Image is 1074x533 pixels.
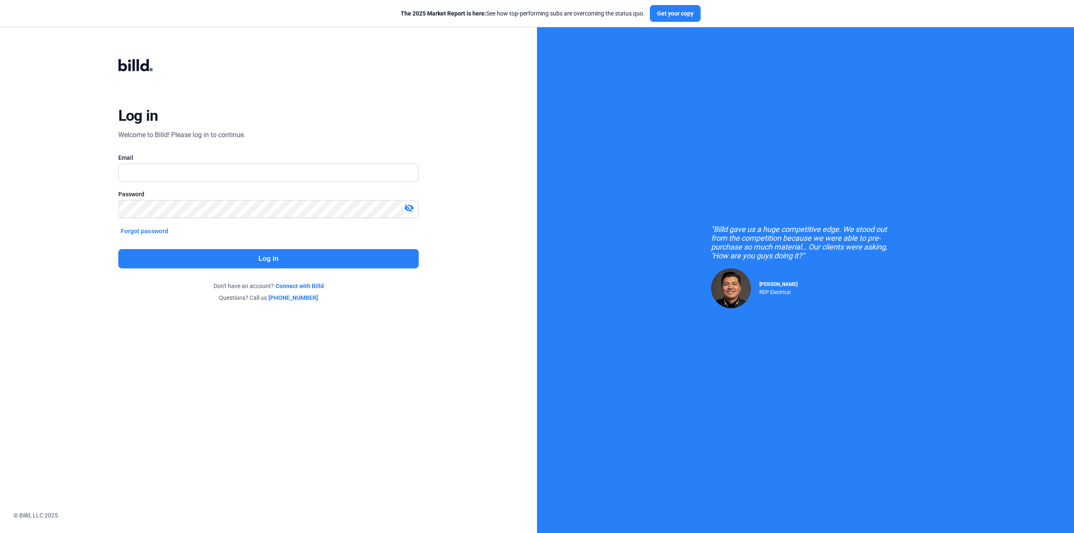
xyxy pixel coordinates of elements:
span: [PERSON_NAME] [759,281,798,287]
div: Password [118,190,419,198]
img: Raul Pacheco [711,268,751,308]
div: See how top-performing subs are overcoming the status quo. [401,9,645,18]
span: The 2025 Market Report is here: [401,10,486,17]
div: Email [118,153,419,162]
div: Questions? Call us [118,294,419,302]
a: Connect with Billd [276,282,324,290]
div: Log in [118,107,158,125]
div: RDP Electrical [759,287,798,295]
div: Welcome to Billd! Please log in to continue. [118,130,245,140]
button: Get your copy [650,5,701,22]
mat-icon: visibility_off [404,203,414,213]
div: "Billd gave us a huge competitive edge. We stood out from the competition because we were able to... [711,225,900,260]
button: Log in [118,249,419,268]
button: Forgot password [118,226,171,236]
div: Don't have an account? [118,282,419,290]
a: [PHONE_NUMBER] [268,294,318,302]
